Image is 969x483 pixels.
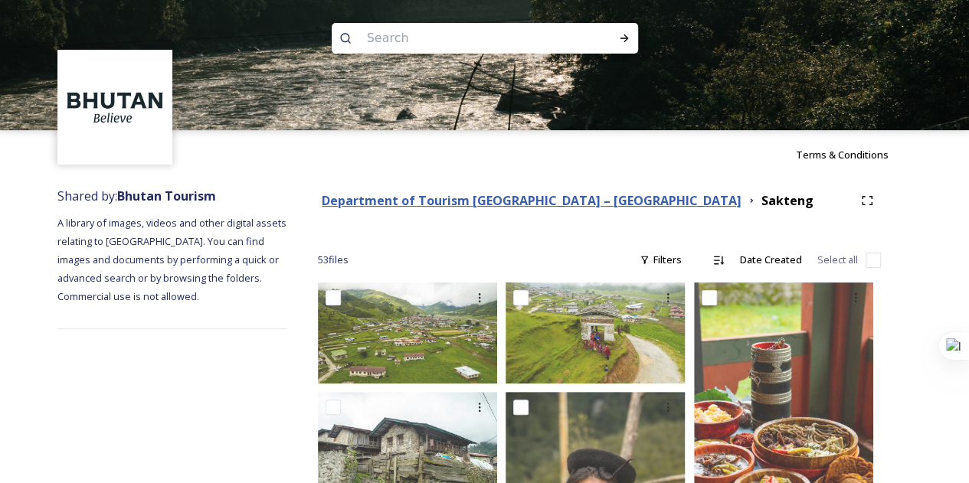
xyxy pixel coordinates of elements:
strong: Bhutan Tourism [117,188,216,204]
input: Search [359,21,569,55]
strong: Sakteng [761,192,814,209]
div: Date Created [732,245,810,275]
img: BT_Logo_BB_Lockup_CMYK_High%2520Res.jpg [60,52,171,163]
span: Shared by: [57,188,216,204]
img: Sakteng 070723 by Nantawat-1.jpg [318,282,497,383]
div: Filters [632,245,689,275]
a: Terms & Conditions [796,145,912,164]
span: 53 file s [318,253,349,267]
span: Select all [817,253,858,267]
img: Sakteng 070723 by Amp Sripimanwat-35.jpg [506,282,685,383]
span: A library of images, videos and other digital assets relating to [GEOGRAPHIC_DATA]. You can find ... [57,216,289,303]
strong: Department of Tourism [GEOGRAPHIC_DATA] – [GEOGRAPHIC_DATA] [322,192,741,209]
span: Terms & Conditions [796,148,889,162]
